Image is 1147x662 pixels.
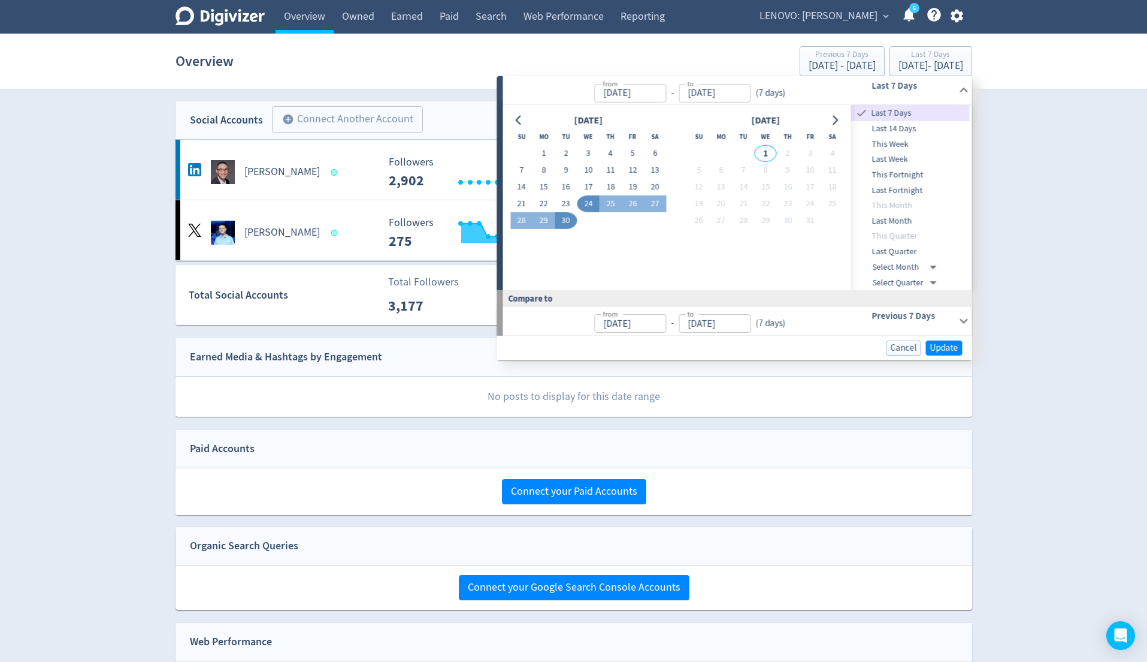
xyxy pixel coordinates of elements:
div: Social Accounts [190,112,263,129]
th: Saturday [644,128,666,145]
button: 3 [577,145,600,162]
div: This Week [851,137,970,152]
button: 19 [688,195,710,212]
p: 3,177 [388,295,457,317]
button: 14 [510,179,532,195]
button: 27 [710,212,732,229]
img: Eric Yu undefined [211,221,235,245]
button: 11 [821,162,843,179]
button: 7 [510,162,532,179]
button: 10 [577,162,600,179]
div: Last 14 Days [851,121,970,137]
th: Tuesday [733,128,755,145]
button: Go to next month [826,112,843,128]
div: Last 7 Days [851,105,970,121]
div: Organic Search Queries [190,537,298,555]
span: Connect your Paid Accounts [511,486,637,497]
button: 21 [510,195,532,212]
div: [DATE] - [DATE] [898,61,963,71]
a: Connect Another Account [263,108,423,133]
a: Connect your Google Search Console Accounts [459,580,689,594]
div: Paid Accounts [190,440,255,458]
button: 12 [688,179,710,195]
span: Connect your Google Search Console Accounts [468,582,680,593]
a: Connect your Paid Accounts [502,485,646,498]
a: 5 [909,3,919,13]
div: ( 7 days ) [750,317,785,330]
div: from-to(7 days)Last 7 Days [503,76,972,105]
button: 20 [710,195,732,212]
p: No posts to display for this date range [176,377,972,417]
th: Thursday [600,128,622,145]
button: 13 [710,179,732,195]
button: 6 [710,162,732,179]
div: Select Month [873,260,942,275]
button: 30 [555,212,577,229]
span: Data last synced: 1 Oct 2025, 9:01pm (AEST) [331,169,341,176]
h5: [PERSON_NAME] [244,225,320,240]
div: Web Performance [190,633,272,651]
button: 1 [532,145,555,162]
button: 26 [688,212,710,229]
button: 16 [777,179,799,195]
a: Eric Yu undefined[PERSON_NAME] Followers --- Followers 275 <1% Engagements 3 Engagements 3 _ 0% V... [175,200,972,260]
button: 20 [644,179,666,195]
th: Sunday [510,128,532,145]
div: Earned Media & Hashtags by Engagement [190,348,382,366]
button: 5 [688,162,710,179]
th: Friday [799,128,821,145]
div: Last Month [851,213,970,229]
div: Compare to [497,290,972,306]
button: 8 [755,162,777,179]
button: Connect Another Account [272,106,423,133]
button: 25 [821,195,843,212]
th: Sunday [688,128,710,145]
button: Previous 7 Days[DATE] - [DATE] [800,46,885,76]
div: from-to(7 days)Last 7 Days [503,105,972,290]
text: 5 [912,4,915,13]
label: from [603,309,618,319]
div: [DATE] [747,113,783,129]
button: 30 [777,212,799,229]
button: 27 [644,195,666,212]
th: Tuesday [555,128,577,145]
h6: Last 7 Days [871,78,954,92]
button: 25 [600,195,622,212]
button: 15 [532,179,555,195]
h5: [PERSON_NAME] [244,165,320,179]
button: 19 [622,179,644,195]
button: 2 [777,145,799,162]
p: Total Followers [388,274,459,290]
button: 29 [755,212,777,229]
th: Wednesday [577,128,600,145]
button: 24 [799,195,821,212]
div: [DATE] - [DATE] [809,61,876,71]
button: 17 [577,179,600,195]
button: 12 [622,162,644,179]
span: Cancel [891,344,917,353]
span: Last Month [851,215,970,228]
span: This Week [851,138,970,151]
div: from-to(7 days)Previous 7 Days [503,307,972,336]
div: Previous 7 Days [809,50,876,61]
th: Saturday [821,128,843,145]
button: 6 [644,145,666,162]
th: Thursday [777,128,799,145]
button: 8 [532,162,555,179]
div: Last 7 Days [898,50,963,61]
label: to [687,78,694,88]
button: 24 [577,195,600,212]
button: 2 [555,145,577,162]
span: LENOVO: [PERSON_NAME] [759,7,877,26]
img: Eric Yu Hai undefined [211,160,235,184]
button: 14 [733,179,755,195]
button: Connect your Google Search Console Accounts [459,575,689,600]
button: 4 [600,145,622,162]
button: 23 [555,195,577,212]
th: Friday [622,128,644,145]
nav: presets [851,105,970,290]
button: 15 [755,179,777,195]
div: Last Quarter [851,244,970,260]
button: 11 [600,162,622,179]
div: Open Intercom Messenger [1106,621,1135,650]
